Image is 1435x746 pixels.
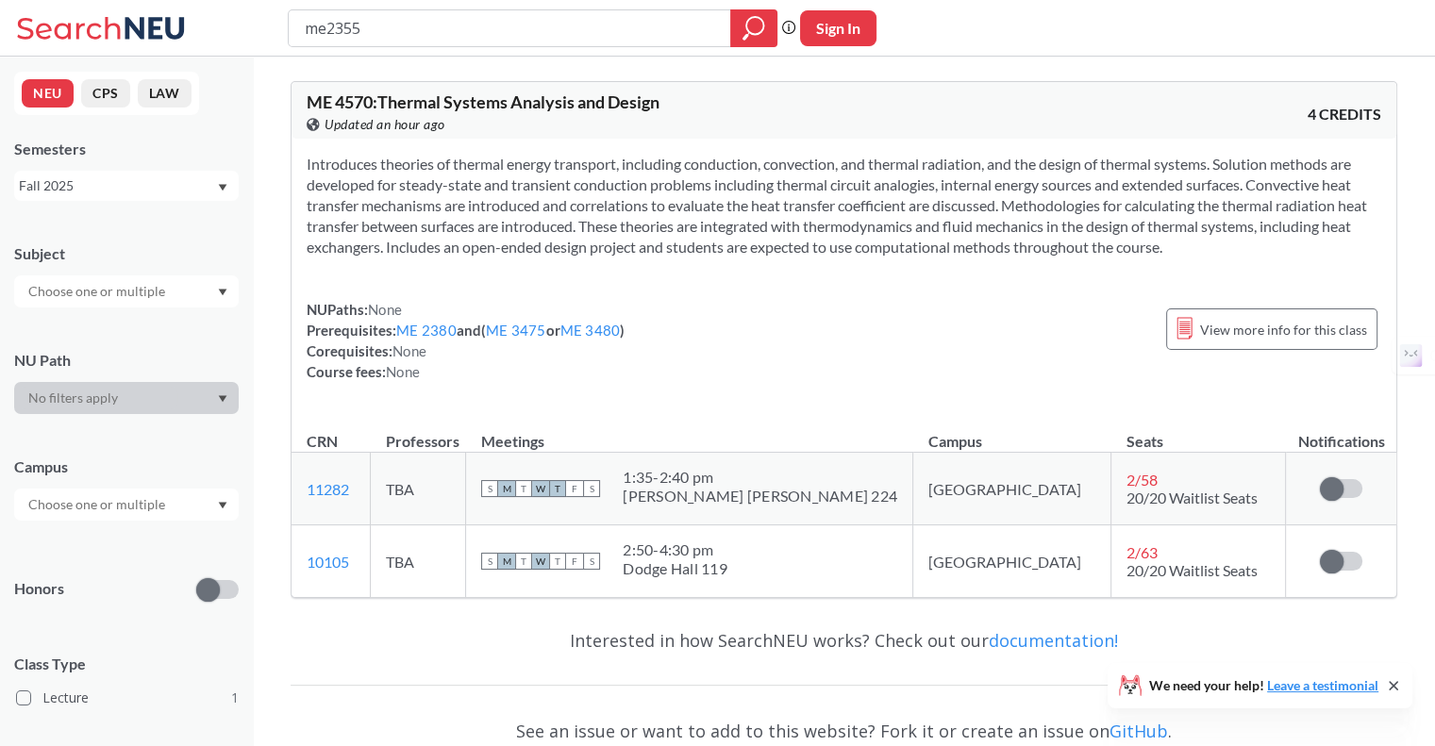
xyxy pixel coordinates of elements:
[623,487,897,506] div: [PERSON_NAME] [PERSON_NAME] 224
[218,395,227,403] svg: Dropdown arrow
[566,553,583,570] span: F
[1126,489,1258,506] span: 20/20 Waitlist Seats
[481,480,498,497] span: S
[1149,679,1378,692] span: We need your help!
[14,275,239,307] div: Dropdown arrow
[1267,677,1378,693] a: Leave a testimonial
[1286,412,1396,453] th: Notifications
[392,342,426,359] span: None
[14,139,239,159] div: Semesters
[291,613,1397,668] div: Interested in how SearchNEU works? Check out our
[560,322,621,339] a: ME 3480
[623,468,897,487] div: 1:35 - 2:40 pm
[22,79,74,108] button: NEU
[498,553,515,570] span: M
[370,453,465,525] td: TBA
[14,654,239,674] span: Class Type
[913,412,1111,453] th: Campus
[14,243,239,264] div: Subject
[498,480,515,497] span: M
[913,453,1111,525] td: [GEOGRAPHIC_DATA]
[14,171,239,201] div: Fall 2025Dropdown arrow
[549,553,566,570] span: T
[368,301,402,318] span: None
[386,363,420,380] span: None
[307,480,349,498] a: 11282
[218,289,227,296] svg: Dropdown arrow
[466,412,913,453] th: Meetings
[1126,543,1158,561] span: 2 / 63
[515,480,532,497] span: T
[231,688,239,708] span: 1
[370,412,465,453] th: Professors
[1111,412,1286,453] th: Seats
[1200,318,1367,341] span: View more info for this class
[583,553,600,570] span: S
[307,299,625,382] div: NUPaths: Prerequisites: and ( or ) Corequisites: Course fees:
[14,382,239,414] div: Dropdown arrow
[396,322,457,339] a: ME 2380
[303,12,717,44] input: Class, professor, course number, "phrase"
[14,456,239,477] div: Campus
[14,489,239,521] div: Dropdown arrow
[743,15,765,41] svg: magnifying glass
[138,79,192,108] button: LAW
[81,79,130,108] button: CPS
[370,525,465,598] td: TBA
[307,91,659,112] span: ME 4570 : Thermal Systems Analysis and Design
[14,578,64,600] p: Honors
[800,10,876,46] button: Sign In
[307,431,338,452] div: CRN
[549,480,566,497] span: T
[19,175,216,196] div: Fall 2025
[532,480,549,497] span: W
[16,686,239,710] label: Lecture
[515,553,532,570] span: T
[218,502,227,509] svg: Dropdown arrow
[307,154,1381,257] section: Introduces theories of thermal energy transport, including conduction, convection, and thermal ra...
[218,184,227,191] svg: Dropdown arrow
[19,493,177,516] input: Choose one or multiple
[486,322,546,339] a: ME 3475
[583,480,600,497] span: S
[325,114,445,135] span: Updated an hour ago
[1110,720,1168,742] a: GitHub
[623,559,727,578] div: Dodge Hall 119
[623,540,727,559] div: 2:50 - 4:30 pm
[19,280,177,303] input: Choose one or multiple
[989,629,1118,652] a: documentation!
[1126,561,1258,579] span: 20/20 Waitlist Seats
[1308,104,1381,124] span: 4 CREDITS
[307,553,349,571] a: 10105
[730,9,777,47] div: magnifying glass
[1126,471,1158,489] span: 2 / 58
[913,525,1111,598] td: [GEOGRAPHIC_DATA]
[532,553,549,570] span: W
[14,350,239,371] div: NU Path
[481,553,498,570] span: S
[566,480,583,497] span: F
